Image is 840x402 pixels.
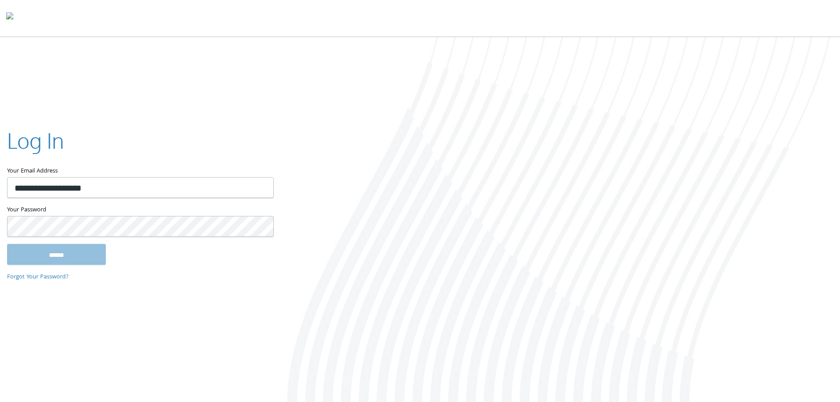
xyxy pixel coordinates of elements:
keeper-lock: Open Keeper Popup [256,182,267,193]
label: Your Password [7,205,273,216]
a: Forgot Your Password? [7,272,69,282]
keeper-lock: Open Keeper Popup [256,221,267,232]
h2: Log In [7,126,64,155]
img: todyl-logo-dark.svg [6,9,13,27]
